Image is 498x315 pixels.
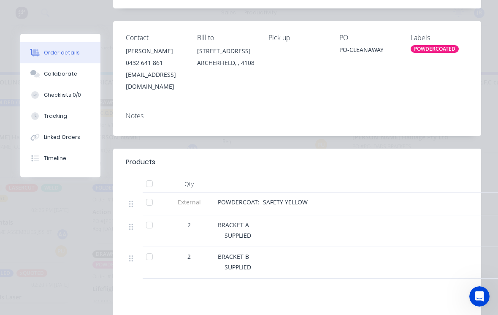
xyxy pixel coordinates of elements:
span: SUPPLIED [225,263,251,271]
div: Collaborate [44,70,77,78]
div: Contact [126,34,184,42]
div: [PERSON_NAME]0432 641 861[EMAIL_ADDRESS][DOMAIN_NAME] [126,45,184,92]
span: BRACKET B [218,253,249,261]
div: Timeline [44,155,66,162]
div: Checklists 0/0 [44,91,81,99]
iframe: Intercom live chat [469,286,490,307]
div: Pick up [268,34,326,42]
button: Tracking [20,106,100,127]
div: [PERSON_NAME] [126,45,184,57]
button: Checklists 0/0 [20,84,100,106]
div: [EMAIL_ADDRESS][DOMAIN_NAME] [126,69,184,92]
span: External [167,198,211,206]
span: BRACKET A [218,221,249,229]
div: Qty [164,176,214,193]
div: Labels [411,34,468,42]
div: [STREET_ADDRESS]ARCHERFIELD, , 4108 [197,45,255,72]
div: Notes [126,112,468,120]
span: SUPPLIED [225,231,251,239]
div: PO-CLEANAWAY [339,45,397,57]
button: Linked Orders [20,127,100,148]
button: Order details [20,42,100,63]
div: [STREET_ADDRESS] [197,45,255,57]
div: Tracking [44,112,67,120]
div: Products [126,157,155,167]
div: PO [339,34,397,42]
button: Timeline [20,148,100,169]
div: POWDERCOATED [411,45,459,53]
div: 0432 641 861 [126,57,184,69]
div: Bill to [197,34,255,42]
span: POWDERCOAT: SAFETY YELLOW [218,198,308,206]
div: ARCHERFIELD, , 4108 [197,57,255,69]
div: Linked Orders [44,133,80,141]
div: Order details [44,49,80,57]
span: 2 [187,220,191,229]
span: 2 [187,252,191,261]
button: Collaborate [20,63,100,84]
